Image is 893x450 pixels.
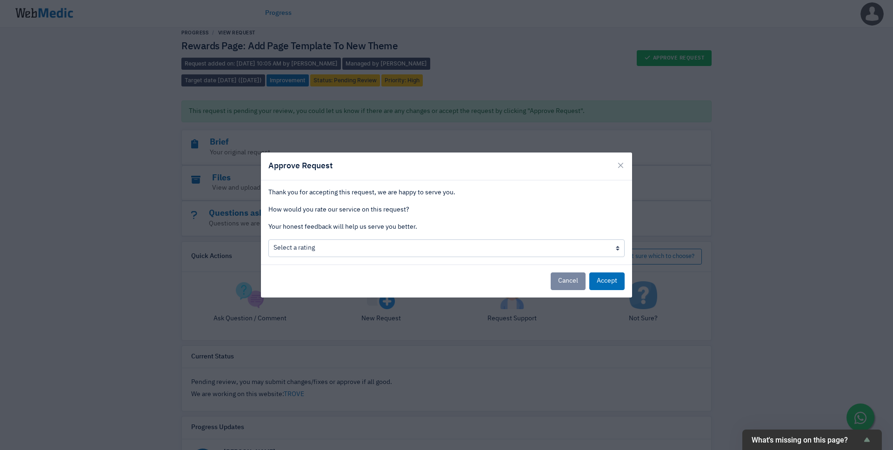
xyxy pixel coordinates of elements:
[268,222,625,232] p: Your honest feedback will help us serve you better.
[752,434,873,445] button: Show survey - What's missing on this page?
[589,272,625,290] button: Accept
[609,152,632,179] button: Close
[617,159,625,172] span: ×
[551,272,586,290] button: Cancel
[268,188,625,198] p: Thank you for accepting this request, we are happy to serve you.
[752,436,861,444] span: What's missing on this page?
[268,160,333,172] h5: Approve Request
[268,205,625,215] p: How would you rate our service on this request?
